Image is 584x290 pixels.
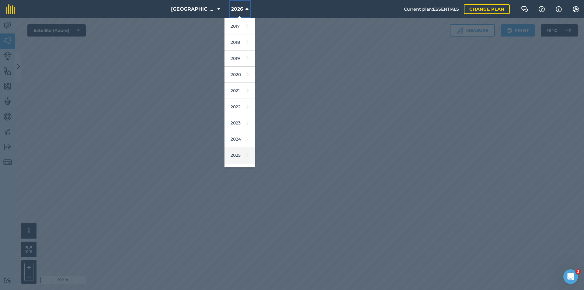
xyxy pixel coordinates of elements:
[224,131,255,147] a: 2024
[572,6,579,12] img: A cog icon
[224,147,255,163] a: 2025
[224,83,255,99] a: 2021
[563,269,578,284] iframe: Intercom live chat
[224,67,255,83] a: 2020
[404,6,459,12] span: Current plan : ESSENTIALS
[556,5,562,13] img: svg+xml;base64,PHN2ZyB4bWxucz0iaHR0cDovL3d3dy53My5vcmcvMjAwMC9zdmciIHdpZHRoPSIxNyIgaGVpZ2h0PSIxNy...
[171,5,215,13] span: [GEOGRAPHIC_DATA]
[224,115,255,131] a: 2023
[231,5,243,13] span: 2026
[576,269,581,274] span: 3
[224,34,255,51] a: 2018
[224,18,255,34] a: 2017
[224,163,255,180] a: 2026
[464,4,510,14] a: Change plan
[521,6,528,12] img: Two speech bubbles overlapping with the left bubble in the forefront
[538,6,545,12] img: A question mark icon
[6,4,15,14] img: fieldmargin Logo
[224,51,255,67] a: 2019
[224,99,255,115] a: 2022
